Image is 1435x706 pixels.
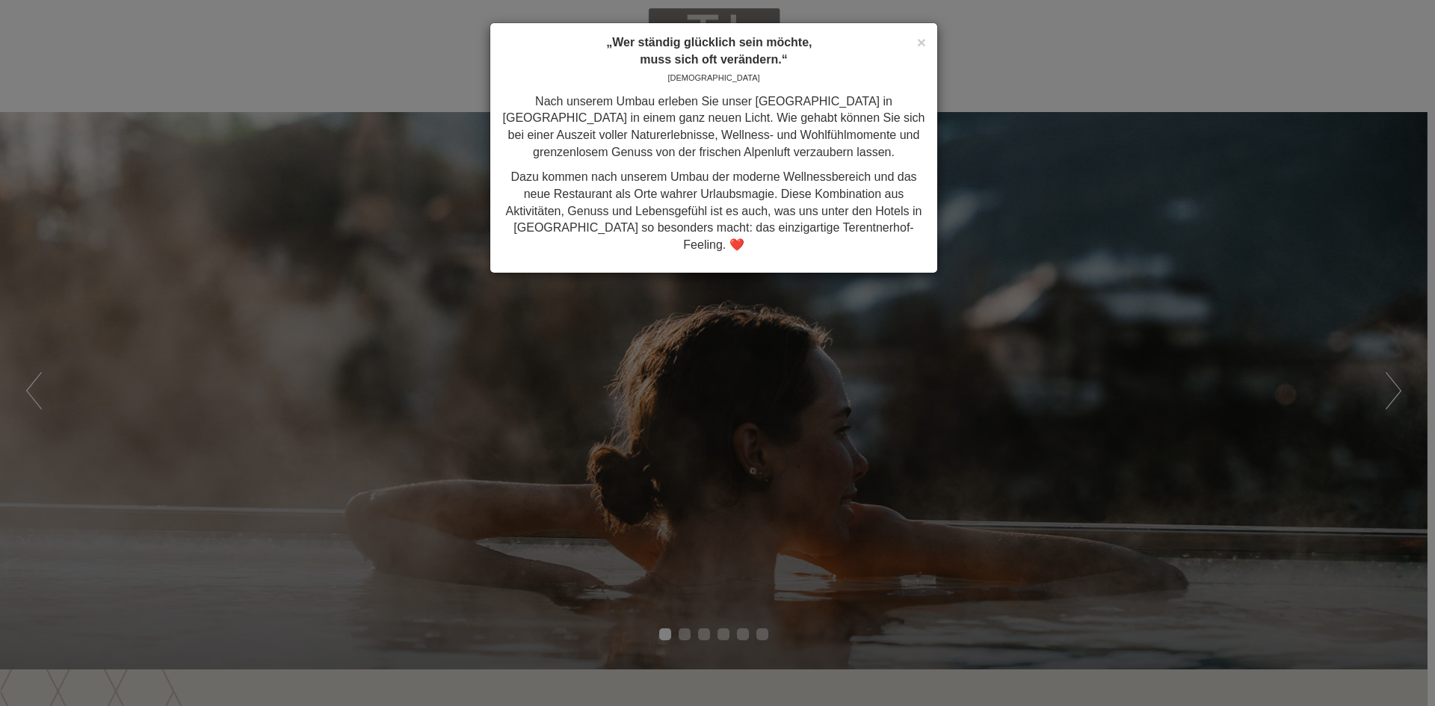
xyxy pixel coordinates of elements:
span: [DEMOGRAPHIC_DATA] [667,73,759,82]
button: Close [917,34,926,50]
strong: muss sich oft verändern.“ [640,53,787,66]
p: Nach unserem Umbau erleben Sie unser [GEOGRAPHIC_DATA] in [GEOGRAPHIC_DATA] in einem ganz neuen L... [502,93,926,161]
span: × [917,34,926,51]
strong: „Wer ständig glücklich sein möchte, [606,36,812,49]
p: Dazu kommen nach unserem Umbau der moderne Wellnessbereich und das neue Restaurant als Orte wahre... [502,169,926,254]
